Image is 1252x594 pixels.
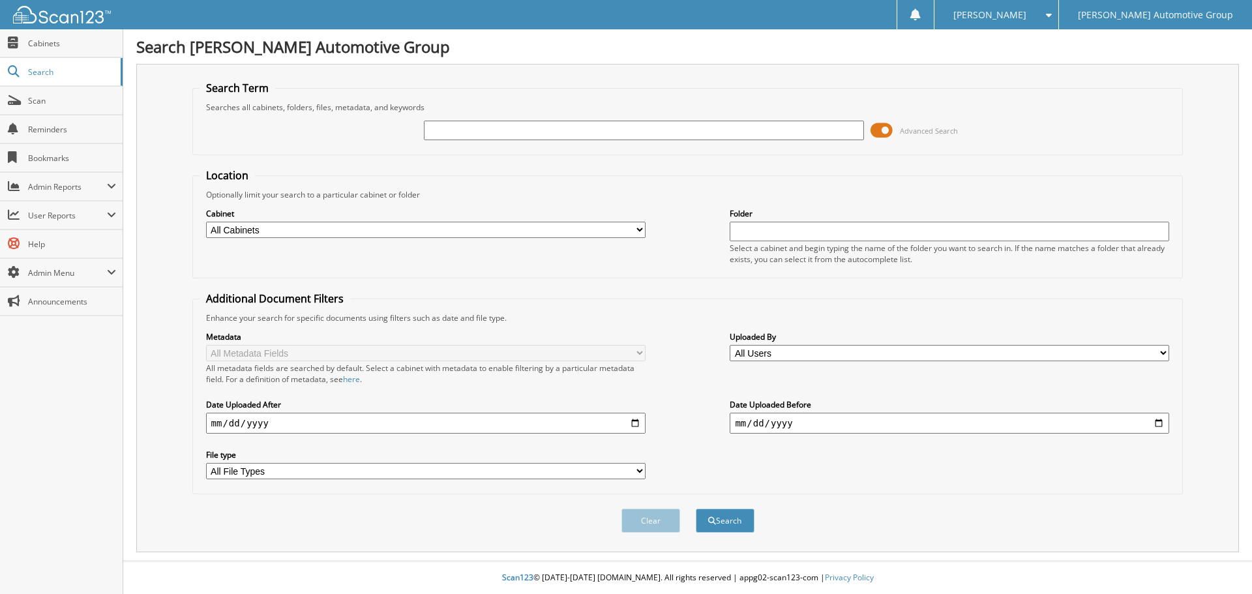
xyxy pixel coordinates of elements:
[28,67,114,78] span: Search
[730,243,1169,265] div: Select a cabinet and begin typing the name of the folder you want to search in. If the name match...
[136,36,1239,57] h1: Search [PERSON_NAME] Automotive Group
[206,208,646,219] label: Cabinet
[13,6,111,23] img: scan123-logo-white.svg
[200,102,1176,113] div: Searches all cabinets, folders, files, metadata, and keywords
[28,38,116,49] span: Cabinets
[730,208,1169,219] label: Folder
[200,291,350,306] legend: Additional Document Filters
[730,399,1169,410] label: Date Uploaded Before
[621,509,680,533] button: Clear
[28,124,116,135] span: Reminders
[206,363,646,385] div: All metadata fields are searched by default. Select a cabinet with metadata to enable filtering b...
[28,153,116,164] span: Bookmarks
[200,189,1176,200] div: Optionally limit your search to a particular cabinet or folder
[1078,11,1233,19] span: [PERSON_NAME] Automotive Group
[1187,531,1252,594] iframe: Chat Widget
[200,312,1176,323] div: Enhance your search for specific documents using filters such as date and file type.
[28,296,116,307] span: Announcements
[28,267,107,278] span: Admin Menu
[123,562,1252,594] div: © [DATE]-[DATE] [DOMAIN_NAME]. All rights reserved | appg02-scan123-com |
[200,168,255,183] legend: Location
[206,331,646,342] label: Metadata
[206,449,646,460] label: File type
[206,413,646,434] input: start
[28,95,116,106] span: Scan
[343,374,360,385] a: here
[953,11,1026,19] span: [PERSON_NAME]
[200,81,275,95] legend: Search Term
[730,331,1169,342] label: Uploaded By
[730,413,1169,434] input: end
[900,126,958,136] span: Advanced Search
[696,509,754,533] button: Search
[28,239,116,250] span: Help
[206,399,646,410] label: Date Uploaded After
[28,181,107,192] span: Admin Reports
[502,572,533,583] span: Scan123
[28,210,107,221] span: User Reports
[825,572,874,583] a: Privacy Policy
